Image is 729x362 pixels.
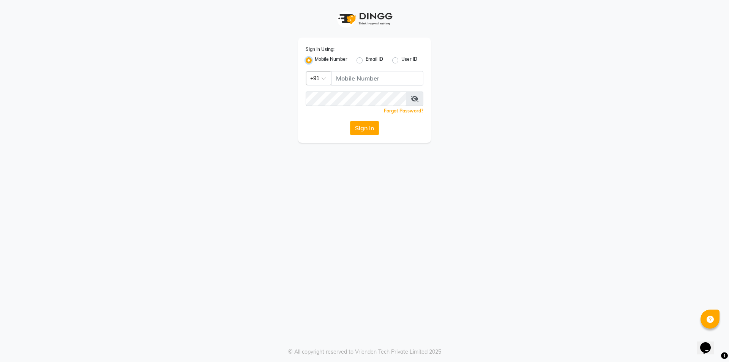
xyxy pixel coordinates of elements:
input: Username [306,92,406,106]
label: Sign In Using: [306,46,335,53]
iframe: chat widget [697,332,721,354]
input: Username [331,71,423,85]
img: logo1.svg [334,8,395,30]
label: Mobile Number [315,56,347,65]
label: User ID [401,56,417,65]
label: Email ID [366,56,383,65]
button: Sign In [350,121,379,135]
a: Forgot Password? [384,108,423,114]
